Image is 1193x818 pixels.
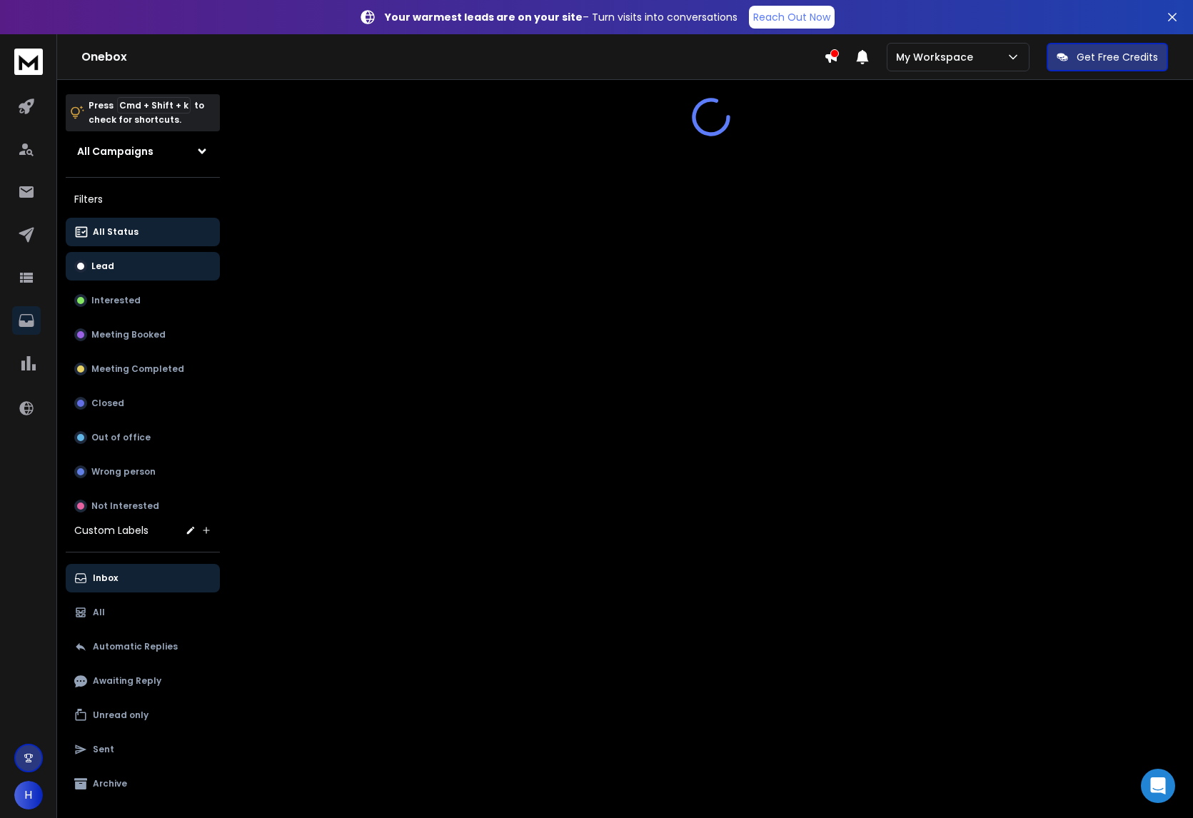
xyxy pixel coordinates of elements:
[66,458,220,486] button: Wrong person
[1141,769,1175,803] div: Open Intercom Messenger
[93,675,161,687] p: Awaiting Reply
[66,735,220,764] button: Sent
[93,744,114,755] p: Sent
[753,10,830,24] p: Reach Out Now
[91,363,184,375] p: Meeting Completed
[66,423,220,452] button: Out of office
[66,252,220,281] button: Lead
[91,466,156,478] p: Wrong person
[66,189,220,209] h3: Filters
[74,523,149,537] h3: Custom Labels
[1077,50,1158,64] p: Get Free Credits
[89,99,204,127] p: Press to check for shortcuts.
[66,137,220,166] button: All Campaigns
[93,226,139,238] p: All Status
[93,778,127,789] p: Archive
[66,492,220,520] button: Not Interested
[81,49,824,66] h1: Onebox
[66,598,220,627] button: All
[66,355,220,383] button: Meeting Completed
[66,667,220,695] button: Awaiting Reply
[93,607,105,618] p: All
[896,50,979,64] p: My Workspace
[66,701,220,729] button: Unread only
[91,432,151,443] p: Out of office
[91,329,166,340] p: Meeting Booked
[66,286,220,315] button: Interested
[93,572,118,584] p: Inbox
[91,398,124,409] p: Closed
[14,49,43,75] img: logo
[385,10,738,24] p: – Turn visits into conversations
[749,6,835,29] a: Reach Out Now
[66,769,220,798] button: Archive
[117,97,191,113] span: Cmd + Shift + k
[66,218,220,246] button: All Status
[66,564,220,592] button: Inbox
[93,710,149,721] p: Unread only
[1047,43,1168,71] button: Get Free Credits
[66,632,220,661] button: Automatic Replies
[91,500,159,512] p: Not Interested
[91,295,141,306] p: Interested
[66,389,220,418] button: Closed
[14,781,43,809] button: H
[93,641,178,652] p: Automatic Replies
[77,144,153,158] h1: All Campaigns
[91,261,114,272] p: Lead
[385,10,583,24] strong: Your warmest leads are on your site
[66,320,220,349] button: Meeting Booked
